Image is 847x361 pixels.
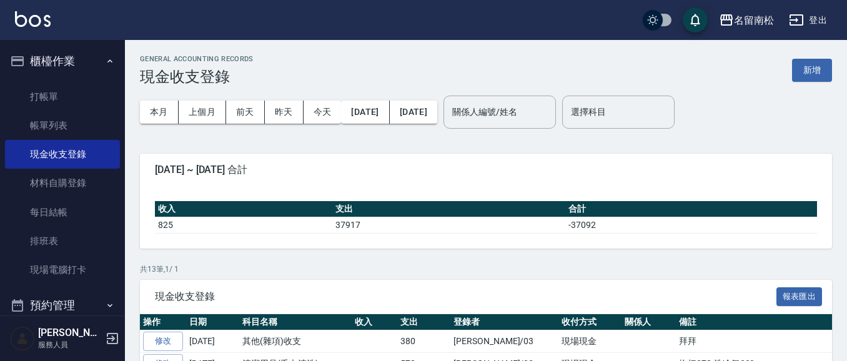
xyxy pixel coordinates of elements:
button: 櫃檯作業 [5,45,120,77]
button: 本月 [140,101,179,124]
a: 每日結帳 [5,198,120,227]
th: 支出 [332,201,565,217]
h2: GENERAL ACCOUNTING RECORDS [140,55,254,63]
div: 名留南松 [734,12,774,28]
td: 825 [155,217,332,233]
button: save [683,7,708,32]
a: 新增 [792,64,832,76]
a: 排班表 [5,227,120,255]
th: 收入 [155,201,332,217]
button: 名留南松 [714,7,779,33]
th: 操作 [140,314,186,330]
th: 收入 [352,314,397,330]
th: 收付方式 [558,314,622,330]
a: 修改 [143,332,183,351]
th: 合計 [565,201,817,217]
span: [DATE] ~ [DATE] 合計 [155,164,817,176]
a: 報表匯出 [776,290,823,302]
th: 登錄者 [450,314,558,330]
button: 昨天 [265,101,304,124]
td: [DATE] [186,330,239,353]
button: 上個月 [179,101,226,124]
th: 科目名稱 [239,314,352,330]
button: 報表匯出 [776,287,823,307]
td: 37917 [332,217,565,233]
button: 登出 [784,9,832,32]
th: 日期 [186,314,239,330]
button: [DATE] [390,101,437,124]
img: Logo [15,11,51,27]
h3: 現金收支登錄 [140,68,254,86]
a: 帳單列表 [5,111,120,140]
a: 打帳單 [5,82,120,111]
h5: [PERSON_NAME] [38,327,102,339]
span: 現金收支登錄 [155,290,776,303]
p: 服務人員 [38,339,102,350]
p: 共 13 筆, 1 / 1 [140,264,832,275]
td: -37092 [565,217,817,233]
td: 380 [397,330,450,353]
th: 支出 [397,314,450,330]
button: 前天 [226,101,265,124]
a: 現金收支登錄 [5,140,120,169]
td: 現場現金 [558,330,622,353]
td: 其他(雜項)收支 [239,330,352,353]
a: 現場電腦打卡 [5,255,120,284]
button: 今天 [304,101,342,124]
img: Person [10,326,35,351]
a: 材料自購登錄 [5,169,120,197]
button: [DATE] [341,101,389,124]
button: 新增 [792,59,832,82]
th: 關係人 [622,314,676,330]
button: 預約管理 [5,289,120,322]
td: [PERSON_NAME]/03 [450,330,558,353]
